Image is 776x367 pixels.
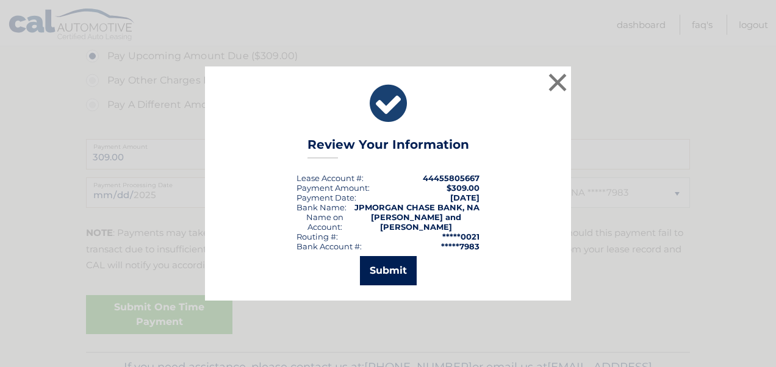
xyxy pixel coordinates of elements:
div: Bank Name: [296,202,347,212]
div: Bank Account #: [296,241,362,251]
button: Submit [360,256,417,285]
div: Name on Account: [296,212,353,232]
strong: JPMORGAN CHASE BANK, NA [354,202,480,212]
strong: [PERSON_NAME] and [PERSON_NAME] [371,212,461,232]
div: Lease Account #: [296,173,364,183]
span: Payment Date [296,193,354,202]
span: [DATE] [450,193,480,202]
span: $309.00 [447,183,480,193]
strong: 44455805667 [423,173,480,183]
div: Routing #: [296,232,338,241]
div: Payment Amount: [296,183,370,193]
div: : [296,193,356,202]
button: × [545,70,570,94]
h3: Review Your Information [307,137,469,159]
